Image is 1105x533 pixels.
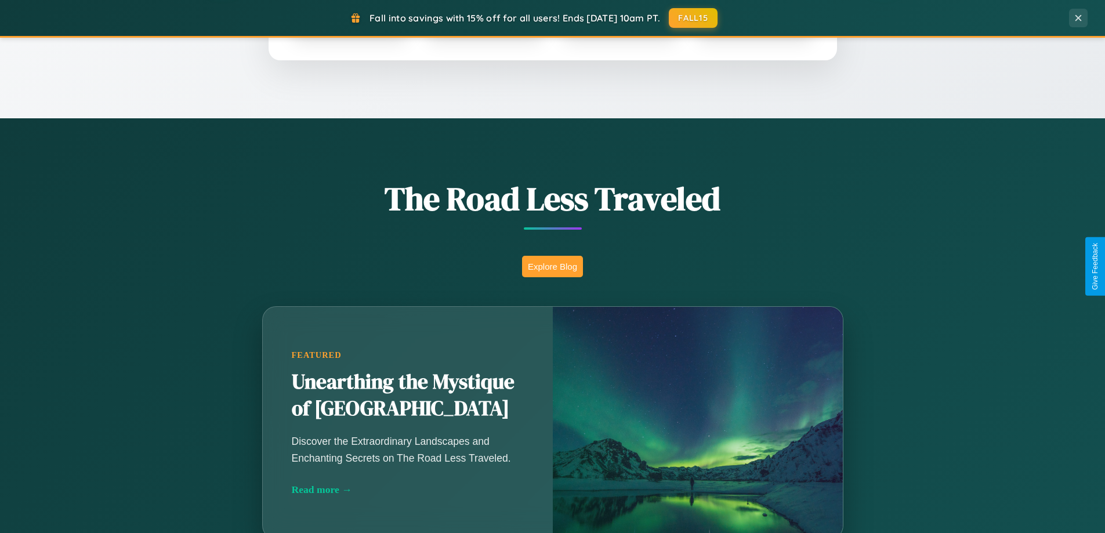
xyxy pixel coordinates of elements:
div: Featured [292,350,524,360]
div: Read more → [292,484,524,496]
h2: Unearthing the Mystique of [GEOGRAPHIC_DATA] [292,369,524,422]
button: Explore Blog [522,256,583,277]
h1: The Road Less Traveled [205,176,901,221]
button: FALL15 [669,8,718,28]
p: Discover the Extraordinary Landscapes and Enchanting Secrets on The Road Less Traveled. [292,433,524,466]
span: Fall into savings with 15% off for all users! Ends [DATE] 10am PT. [369,12,660,24]
div: Give Feedback [1091,243,1099,290]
